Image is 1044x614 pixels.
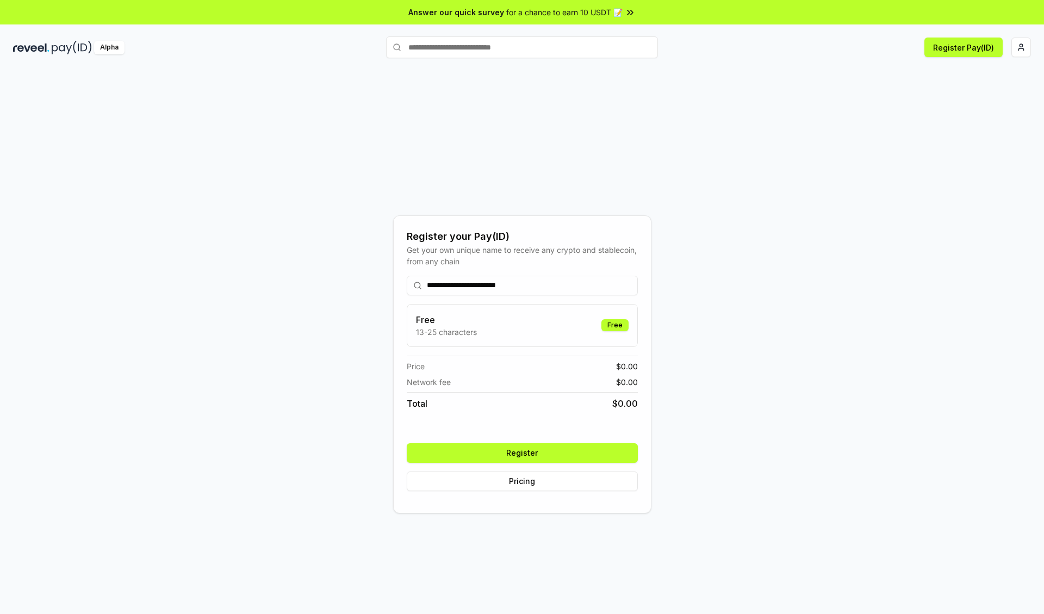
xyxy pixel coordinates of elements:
[601,319,629,331] div: Free
[94,41,125,54] div: Alpha
[13,41,49,54] img: reveel_dark
[407,443,638,463] button: Register
[924,38,1003,57] button: Register Pay(ID)
[407,397,427,410] span: Total
[407,376,451,388] span: Network fee
[616,376,638,388] span: $ 0.00
[416,313,477,326] h3: Free
[407,244,638,267] div: Get your own unique name to receive any crypto and stablecoin, from any chain
[407,229,638,244] div: Register your Pay(ID)
[407,472,638,491] button: Pricing
[408,7,504,18] span: Answer our quick survey
[506,7,623,18] span: for a chance to earn 10 USDT 📝
[416,326,477,338] p: 13-25 characters
[612,397,638,410] span: $ 0.00
[407,361,425,372] span: Price
[616,361,638,372] span: $ 0.00
[52,41,92,54] img: pay_id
